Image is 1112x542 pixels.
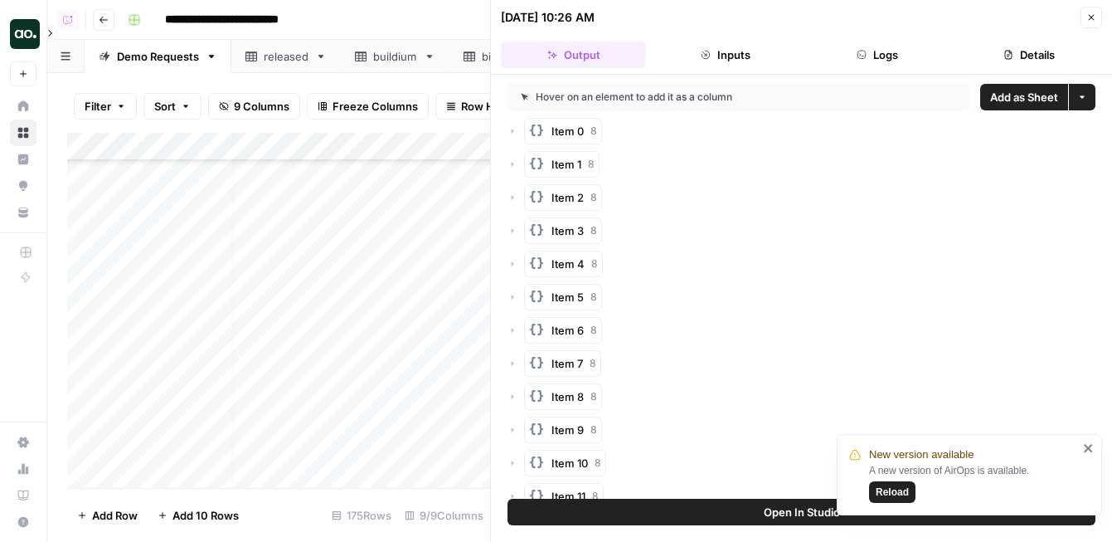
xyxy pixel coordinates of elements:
button: Inputs [653,42,798,68]
span: Item 10 [551,455,588,471]
a: Your Data [10,199,36,226]
span: Sort [154,98,176,115]
span: Item 9 [551,422,584,438]
span: Item 2 [551,189,584,206]
div: A new version of AirOps is available. [869,463,1078,503]
button: 9 Columns [208,93,300,120]
span: Item 7 [551,355,583,372]
div: Hover on an element to add it as a column [521,90,845,105]
a: Insights [10,146,36,173]
span: Add as Sheet [990,89,1058,105]
span: Item 5 [551,289,584,305]
button: Item 18 [524,151,600,178]
div: bitly [482,48,504,65]
button: Open In Studio [507,499,1095,525]
button: Filter [74,93,137,120]
button: Item 88 [524,383,602,410]
a: buildium [341,40,449,73]
span: 8 [590,223,596,238]
div: [DATE] 10:26 AM [501,9,595,26]
span: Filter [85,98,111,115]
span: New version available [869,447,974,463]
span: Item 6 [551,322,584,339]
div: 9/9 Columns [398,502,490,529]
button: Item 68 [524,317,602,344]
button: Item 08 [524,118,602,144]
span: 8 [592,489,598,504]
div: buildium [373,48,417,65]
span: Freeze Columns [333,98,418,115]
button: Item 48 [524,251,603,277]
a: Home [10,93,36,120]
button: Add as Sheet [980,84,1068,110]
button: Details [957,42,1102,68]
span: 9 Columns [234,98,289,115]
button: Row Height [435,93,532,120]
button: Reload [869,481,915,503]
a: Browse [10,120,36,146]
a: bitly [449,40,537,73]
span: 8 [591,256,597,271]
span: Item 11 [551,488,585,505]
a: Demo Requests [85,40,231,73]
a: Learning Hub [10,482,36,509]
span: 8 [588,157,594,172]
span: 8 [590,422,596,437]
a: Opportunities [10,173,36,199]
a: released [231,40,341,73]
button: Add Row [67,502,148,529]
button: close [1083,442,1095,455]
span: Item 4 [551,256,585,272]
span: 8 [595,456,600,471]
span: 8 [590,323,596,338]
span: Item 0 [551,123,584,139]
button: Item 108 [524,450,606,476]
span: 8 [590,124,596,139]
span: Open In Studio [764,504,840,520]
span: Item 3 [551,222,584,239]
button: Logs [805,42,950,68]
span: Add 10 Rows [172,507,239,524]
span: 8 [590,389,596,404]
span: 8 [590,356,595,371]
button: Add 10 Rows [148,502,249,529]
div: Demo Requests [117,48,199,65]
img: Dillon Test Logo [10,19,40,49]
button: Help + Support [10,509,36,535]
button: Item 58 [524,284,602,310]
a: Usage [10,456,36,482]
button: Item 38 [524,217,602,244]
button: Sort [143,93,202,120]
a: Settings [10,429,36,456]
div: 175 Rows [325,502,398,529]
span: 8 [590,290,596,305]
span: Item 8 [551,388,584,405]
button: Item 78 [524,350,601,377]
button: Output [501,42,646,68]
button: Workspace: Dillon Test [10,13,36,55]
button: Item 28 [524,184,602,211]
div: released [264,48,308,65]
span: 8 [590,190,596,205]
span: Row Height [461,98,521,115]
span: Add Row [92,507,138,524]
span: Reload [876,485,909,500]
button: Item 98 [524,417,602,443]
span: Item 1 [551,156,581,173]
button: Item 118 [524,483,604,510]
button: Freeze Columns [307,93,429,120]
